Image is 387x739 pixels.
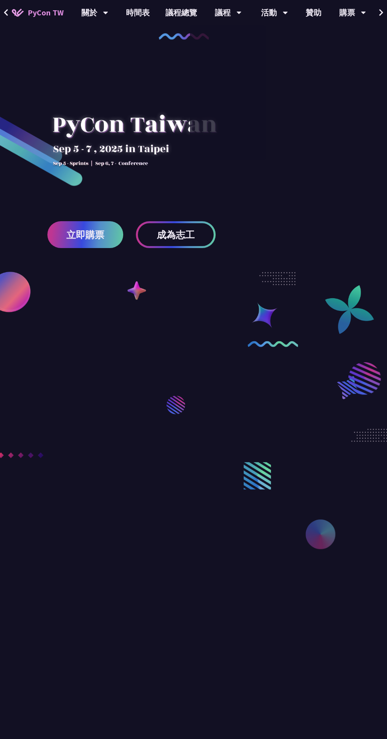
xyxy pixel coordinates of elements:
img: curly-2.e802c9f.png [248,341,298,347]
a: 立即購票 [47,221,123,248]
span: 立即購票 [66,230,104,240]
span: 成為志工 [157,230,195,240]
span: PyCon TW [28,7,64,19]
img: Home icon of PyCon TW 2025 [12,9,24,17]
a: PyCon TW [4,3,71,23]
a: 成為志工 [136,221,216,248]
img: curly-1.ebdbada.png [159,33,209,39]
